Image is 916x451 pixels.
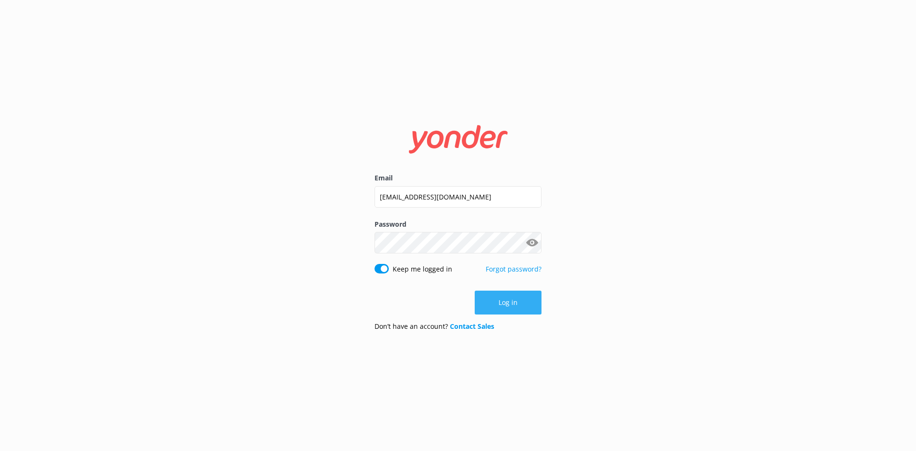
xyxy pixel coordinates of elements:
[375,173,541,183] label: Email
[486,264,541,273] a: Forgot password?
[375,321,494,332] p: Don’t have an account?
[450,322,494,331] a: Contact Sales
[375,219,541,230] label: Password
[522,233,541,252] button: Show password
[393,264,452,274] label: Keep me logged in
[375,186,541,208] input: user@emailaddress.com
[475,291,541,315] button: Log in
